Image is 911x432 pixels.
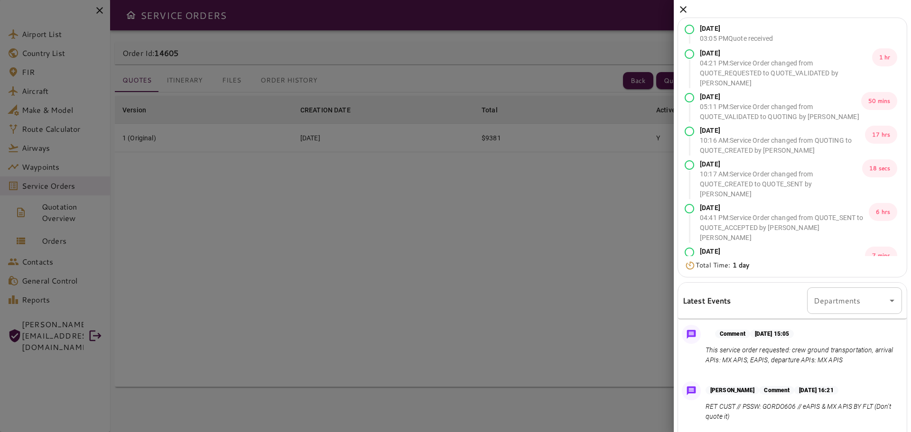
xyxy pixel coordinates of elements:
[700,203,869,213] p: [DATE]
[700,169,862,199] p: 10:17 AM : Service Order changed from QUOTE_CREATED to QUOTE_SENT by [PERSON_NAME]
[750,330,794,338] p: [DATE] 15:05
[706,402,898,422] p: RET CUST // PSSW: GORDO606 // eAPIS & MX APIS BY FLT (Don't quote it)
[865,126,897,144] p: 17 hrs
[696,260,749,270] p: Total Time:
[715,330,750,338] p: Comment
[700,102,861,122] p: 05:11 PM : Service Order changed from QUOTE_VALIDATED to QUOTING by [PERSON_NAME]
[865,247,897,265] p: 7 mins
[700,58,872,88] p: 04:21 PM : Service Order changed from QUOTE_REQUESTED to QUOTE_VALIDATED by [PERSON_NAME]
[700,247,865,257] p: [DATE]
[700,126,865,136] p: [DATE]
[885,294,899,307] button: Open
[862,159,897,177] p: 18 secs
[683,294,731,307] h6: Latest Events
[706,345,898,365] p: This service order requested: crew ground transportation, arrival APIs: MX APIS, EAPIS, departure...
[700,136,865,156] p: 10:16 AM : Service Order changed from QUOTING to QUOTE_CREATED by [PERSON_NAME]
[700,159,862,169] p: [DATE]
[685,261,696,270] img: Timer Icon
[700,24,773,34] p: [DATE]
[869,203,897,221] p: 6 hrs
[759,386,794,395] p: Comment
[706,386,759,395] p: [PERSON_NAME]
[700,92,861,102] p: [DATE]
[700,34,773,44] p: 03:05 PM Quote received
[872,48,897,66] p: 1 hr
[700,48,872,58] p: [DATE]
[733,260,750,270] b: 1 day
[700,213,869,243] p: 04:41 PM : Service Order changed from QUOTE_SENT to QUOTE_ACCEPTED by [PERSON_NAME] [PERSON_NAME]
[685,384,698,397] img: Message Icon
[685,328,698,341] img: Message Icon
[861,92,897,110] p: 50 mins
[794,386,838,395] p: [DATE] 16:21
